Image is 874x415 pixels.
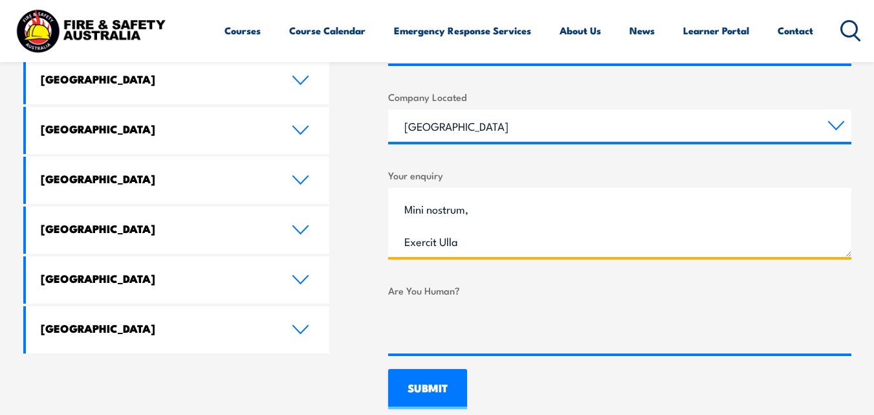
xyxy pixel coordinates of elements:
[560,15,601,46] a: About Us
[394,15,531,46] a: Emergency Response Services
[26,306,330,353] a: [GEOGRAPHIC_DATA]
[388,369,467,409] input: SUBMIT
[629,15,655,46] a: News
[26,207,330,254] a: [GEOGRAPHIC_DATA]
[778,15,813,46] a: Contact
[224,15,261,46] a: Courses
[388,283,851,298] label: Are You Human?
[41,72,272,86] h4: [GEOGRAPHIC_DATA]
[41,271,272,286] h4: [GEOGRAPHIC_DATA]
[388,89,851,104] label: Company Located
[289,15,366,46] a: Course Calendar
[41,122,272,136] h4: [GEOGRAPHIC_DATA]
[26,57,330,104] a: [GEOGRAPHIC_DATA]
[388,303,585,353] iframe: reCAPTCHA
[41,321,272,335] h4: [GEOGRAPHIC_DATA]
[41,172,272,186] h4: [GEOGRAPHIC_DATA]
[683,15,749,46] a: Learner Portal
[26,157,330,204] a: [GEOGRAPHIC_DATA]
[26,256,330,304] a: [GEOGRAPHIC_DATA]
[41,221,272,236] h4: [GEOGRAPHIC_DATA]
[388,168,851,183] label: Your enquiry
[26,107,330,154] a: [GEOGRAPHIC_DATA]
